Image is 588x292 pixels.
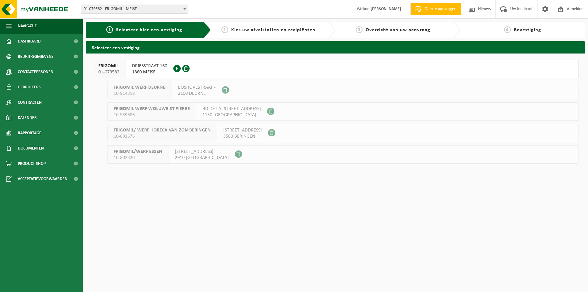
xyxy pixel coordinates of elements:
span: Product Shop [18,156,46,171]
span: Kalender [18,110,37,125]
span: 2100 DEURNE [178,91,216,97]
button: FRIGOMIL 01-079582 DRIESSTRAAT 1601860 MEISE [92,60,579,78]
span: Rapportage [18,125,41,141]
span: Acceptatievoorwaarden [18,171,67,187]
span: 01-079582 - FRIGOMIL - MEISE [81,5,188,13]
span: Gebruikers [18,79,41,95]
span: 10-939686 [114,112,190,118]
span: Bedrijfsgegevens [18,49,54,64]
span: 2 [221,26,228,33]
span: Bevestiging [514,28,541,32]
span: 3580 BERINGEN [223,133,262,139]
span: FRIGOMIL WERF WOLUWE ST.PIERRE [114,106,190,112]
strong: [PERSON_NAME] [371,7,401,11]
span: Overzicht van uw aanvraag [366,28,430,32]
span: Offerte aanvragen [423,6,458,12]
span: 2910 [GEOGRAPHIC_DATA] [175,155,229,161]
span: 3 [356,26,363,33]
span: [STREET_ADDRESS] [223,127,262,133]
span: 1 [106,26,113,33]
span: BOSHOVESTRAAT - [178,84,216,91]
span: FRIGOMIL [98,63,119,69]
span: 1860 MEISE [132,69,167,75]
span: 4 [504,26,511,33]
span: Dashboard [18,34,41,49]
span: Kies uw afvalstoffen en recipiënten [231,28,315,32]
span: Navigatie [18,18,37,34]
span: 10-881676 [114,133,211,139]
span: 10-914318 [114,91,165,97]
span: DRIESSTRAAT 160 [132,63,167,69]
span: [STREET_ADDRESS] [175,149,229,155]
span: FRIGOMIL/ WERF HORECA VAN ZON BERINGEN [114,127,211,133]
span: BD DE LA [STREET_ADDRESS] [202,106,261,112]
span: FRIGOMIL/WERF ESSEN [114,149,162,155]
span: Selecteer hier een vestiging [116,28,182,32]
span: Contactpersonen [18,64,53,79]
span: Documenten [18,141,44,156]
span: FRIGOMIL WERF DEURNE [114,84,165,91]
h2: Selecteer een vestiging [86,41,585,53]
span: 10-802320 [114,155,162,161]
a: Offerte aanvragen [410,3,461,15]
span: 01-079582 [98,69,119,75]
span: Contracten [18,95,42,110]
span: 01-079582 - FRIGOMIL - MEISE [81,5,188,14]
span: 1150 [GEOGRAPHIC_DATA] [202,112,261,118]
